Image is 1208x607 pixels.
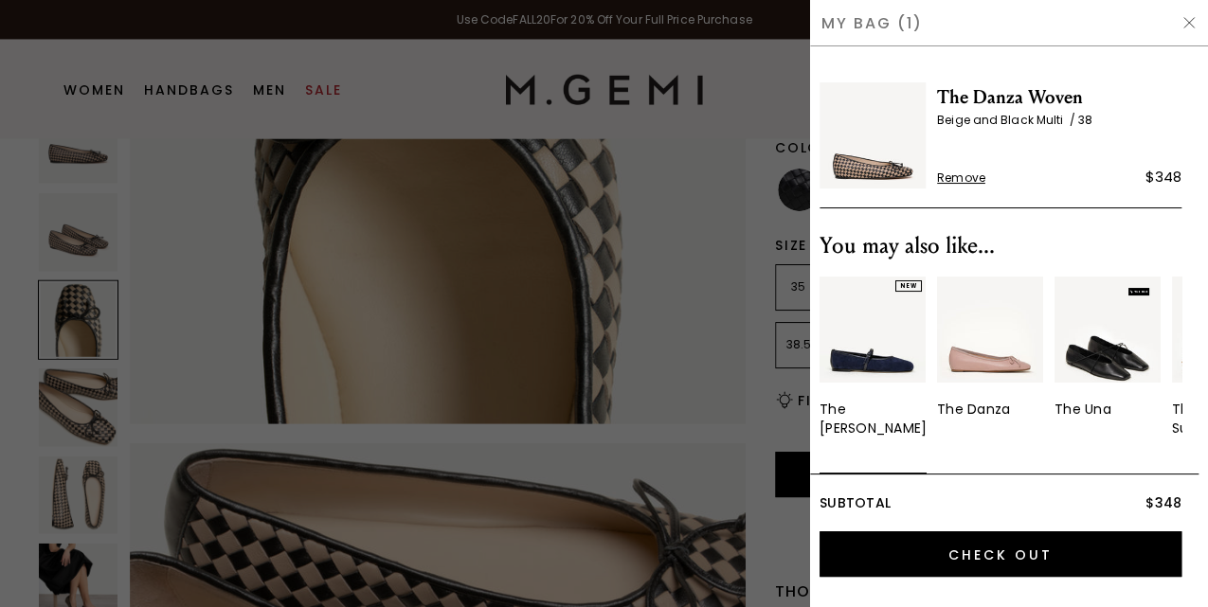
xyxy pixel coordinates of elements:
[1055,400,1111,419] div: The Una
[1181,15,1197,30] img: Hide Drawer
[820,277,926,437] a: NEWThe [PERSON_NAME]
[937,82,1181,113] span: The Danza Woven
[937,400,1010,419] div: The Danza
[1128,288,1149,295] img: The One tag
[937,277,1043,437] div: 2 / 10
[1055,277,1161,383] img: 7263728894011_02_Hover_New_TheUna_Black_Nappa_290x387_crop_center.jpg
[1145,493,1181,512] span: $348
[1055,277,1161,437] div: 3 / 10
[820,277,926,383] img: 7387723956283_01_Main_New_TheAmabile_MidnightBlue_Suede_290x387_crop_center.jpg
[937,170,985,186] span: Remove
[895,280,922,292] div: NEW
[820,82,926,188] img: The Danza Woven
[820,231,1181,261] div: You may also like...
[1145,166,1181,188] div: $348
[937,277,1043,383] img: v_12683_01_Main_New_TheDanza_AntiqueRose_Nappa_290x387_crop_center.jpg
[820,277,926,437] div: 1 / 10
[937,277,1043,419] a: The Danza
[1077,112,1091,128] span: 38
[820,400,927,437] div: The [PERSON_NAME]
[1055,277,1161,419] a: The One tagThe Una
[820,493,891,512] span: Subtotal
[937,112,1077,128] span: Beige and Black Multi
[820,531,1181,577] input: Check Out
